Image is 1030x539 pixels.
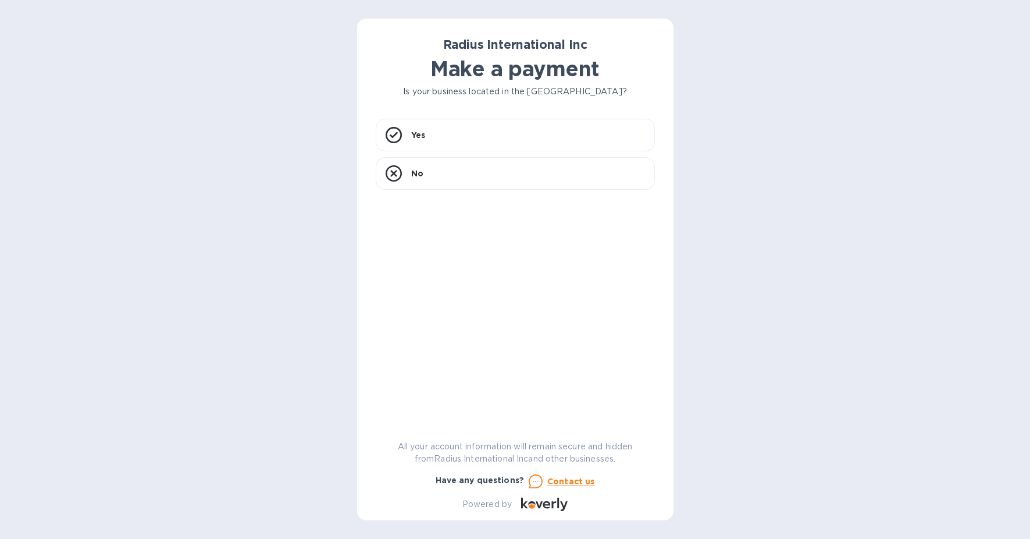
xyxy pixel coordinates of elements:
p: No [411,168,423,179]
p: Is your business located in the [GEOGRAPHIC_DATA]? [376,86,655,98]
p: Powered by [462,498,512,510]
b: Have any questions? [436,476,525,485]
b: Radius International Inc [443,37,587,52]
u: Contact us [547,477,595,486]
p: All your account information will remain secure and hidden from Radius International Inc and othe... [376,441,655,465]
p: Yes [411,129,425,141]
h1: Make a payment [376,56,655,81]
